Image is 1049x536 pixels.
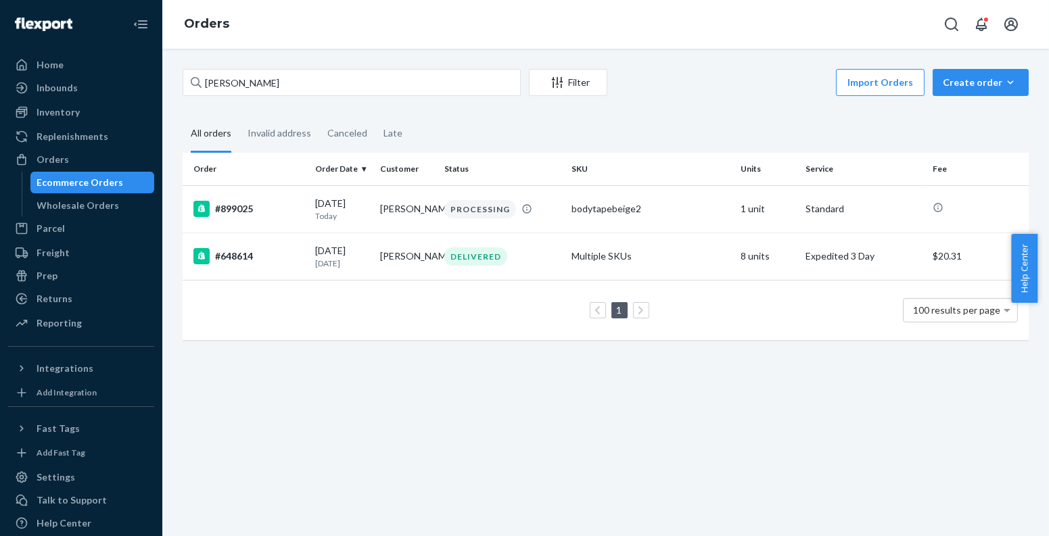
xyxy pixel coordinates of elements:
button: Import Orders [836,69,925,96]
td: 8 units [735,233,800,280]
div: Create order [943,76,1019,89]
div: Orders [37,153,69,166]
a: Returns [8,288,154,310]
th: SKU [566,153,735,185]
p: Expedited 3 Day [806,249,922,263]
div: Inventory [37,105,80,119]
a: Ecommerce Orders [30,172,155,193]
div: Replenishments [37,130,108,143]
div: Filter [530,76,607,89]
button: Open notifications [968,11,995,38]
div: Integrations [37,362,93,375]
td: $20.31 [927,233,1029,280]
img: Flexport logo [15,18,72,31]
th: Order [183,153,310,185]
a: Add Fast Tag [8,445,154,461]
a: Help Center [8,512,154,534]
th: Service [800,153,927,185]
td: Multiple SKUs [566,233,735,280]
div: Talk to Support [37,493,107,507]
p: Today [315,210,369,222]
div: Home [37,58,64,72]
a: Home [8,54,154,76]
a: Talk to Support [8,489,154,511]
div: Late [383,116,402,151]
div: Inbounds [37,81,78,95]
button: Create order [933,69,1029,96]
div: Invalid address [248,116,311,151]
a: Add Integration [8,385,154,401]
div: Reporting [37,316,82,330]
div: PROCESSING [444,200,516,218]
span: 100 results per page [914,304,1001,316]
div: Returns [37,292,72,306]
div: Ecommerce Orders [37,176,124,189]
p: [DATE] [315,258,369,269]
div: #648614 [193,248,304,264]
a: Wholesale Orders [30,195,155,216]
div: #899025 [193,201,304,217]
div: Freight [37,246,70,260]
div: Help Center [37,516,91,530]
a: Inventory [8,101,154,123]
div: [DATE] [315,197,369,222]
a: Replenishments [8,126,154,147]
div: Settings [37,470,75,484]
div: Add Fast Tag [37,447,85,458]
a: Page 1 is your current page [614,304,625,316]
div: Add Integration [37,387,97,398]
div: bodytapebeige2 [572,202,730,216]
th: Status [439,153,566,185]
div: Fast Tags [37,422,80,435]
a: Reporting [8,312,154,334]
button: Filter [529,69,607,96]
a: Parcel [8,218,154,239]
td: [PERSON_NAME] [375,185,440,233]
a: Settings [8,466,154,488]
p: Standard [806,202,922,216]
div: Canceled [327,116,367,151]
a: Freight [8,242,154,264]
a: Prep [8,265,154,287]
th: Fee [927,153,1029,185]
input: Search orders [183,69,521,96]
th: Units [735,153,800,185]
ol: breadcrumbs [173,5,240,44]
td: 1 unit [735,185,800,233]
button: Fast Tags [8,418,154,439]
div: Customer [380,163,434,174]
button: Integrations [8,358,154,379]
div: Prep [37,269,57,283]
a: Orders [8,149,154,170]
div: Parcel [37,222,65,235]
div: All orders [191,116,231,153]
a: Inbounds [8,77,154,99]
button: Help Center [1011,234,1038,303]
div: Wholesale Orders [37,199,120,212]
button: Open account menu [998,11,1025,38]
td: [PERSON_NAME] [375,233,440,280]
a: Orders [184,16,229,31]
button: Open Search Box [938,11,965,38]
div: DELIVERED [444,247,507,266]
th: Order Date [310,153,375,185]
div: [DATE] [315,244,369,269]
button: Close Navigation [127,11,154,38]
